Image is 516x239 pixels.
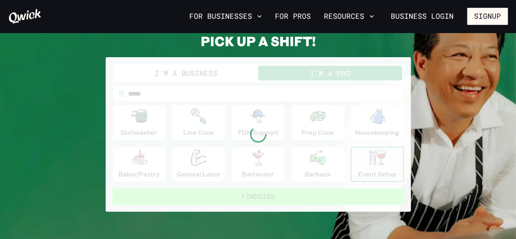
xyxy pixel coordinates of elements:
button: Resources [321,9,377,23]
a: Business Login [384,8,461,25]
h2: PICK UP A SHIFT! [106,33,411,49]
button: Signup [467,8,508,25]
button: For Businesses [186,9,265,23]
a: For Pros [272,9,314,23]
